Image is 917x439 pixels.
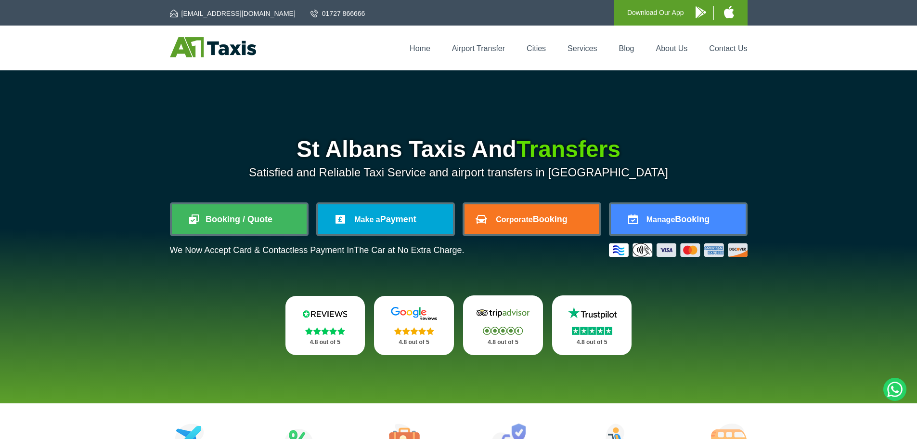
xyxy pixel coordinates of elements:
a: Home [410,44,430,53]
img: Stars [305,327,345,335]
img: Google [385,306,443,321]
a: About Us [656,44,688,53]
p: 4.8 out of 5 [385,336,443,348]
span: The Car at No Extra Charge. [354,245,464,255]
a: Tripadvisor Stars 4.8 out of 5 [463,295,543,355]
img: A1 Taxis iPhone App [724,6,734,18]
p: Download Our App [627,7,684,19]
a: CorporateBooking [465,204,599,234]
a: 01727 866666 [310,9,365,18]
img: Credit And Debit Cards [609,243,748,257]
a: Booking / Quote [172,204,307,234]
p: Satisfied and Reliable Taxi Service and airport transfers in [GEOGRAPHIC_DATA] [170,166,748,179]
img: Trustpilot [563,306,621,320]
span: Manage [646,215,675,224]
h1: St Albans Taxis And [170,138,748,161]
a: Google Stars 4.8 out of 5 [374,296,454,355]
a: Services [568,44,597,53]
p: 4.8 out of 5 [474,336,532,348]
img: Tripadvisor [474,306,532,320]
a: Make aPayment [318,204,453,234]
img: Reviews.io [296,306,354,321]
span: Make a [354,215,380,224]
p: We Now Accept Card & Contactless Payment In [170,245,465,255]
img: Stars [483,327,523,335]
a: Contact Us [709,44,747,53]
a: Blog [619,44,634,53]
a: [EMAIL_ADDRESS][DOMAIN_NAME] [170,9,296,18]
p: 4.8 out of 5 [296,336,355,348]
span: Transfers [517,136,620,162]
a: Cities [527,44,546,53]
a: ManageBooking [611,204,746,234]
span: Corporate [496,215,532,224]
img: A1 Taxis St Albans LTD [170,37,256,57]
img: Stars [394,327,434,335]
a: Reviews.io Stars 4.8 out of 5 [285,296,365,355]
a: Trustpilot Stars 4.8 out of 5 [552,295,632,355]
p: 4.8 out of 5 [563,336,621,348]
a: Airport Transfer [452,44,505,53]
img: A1 Taxis Android App [696,6,706,18]
img: Stars [572,327,612,335]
